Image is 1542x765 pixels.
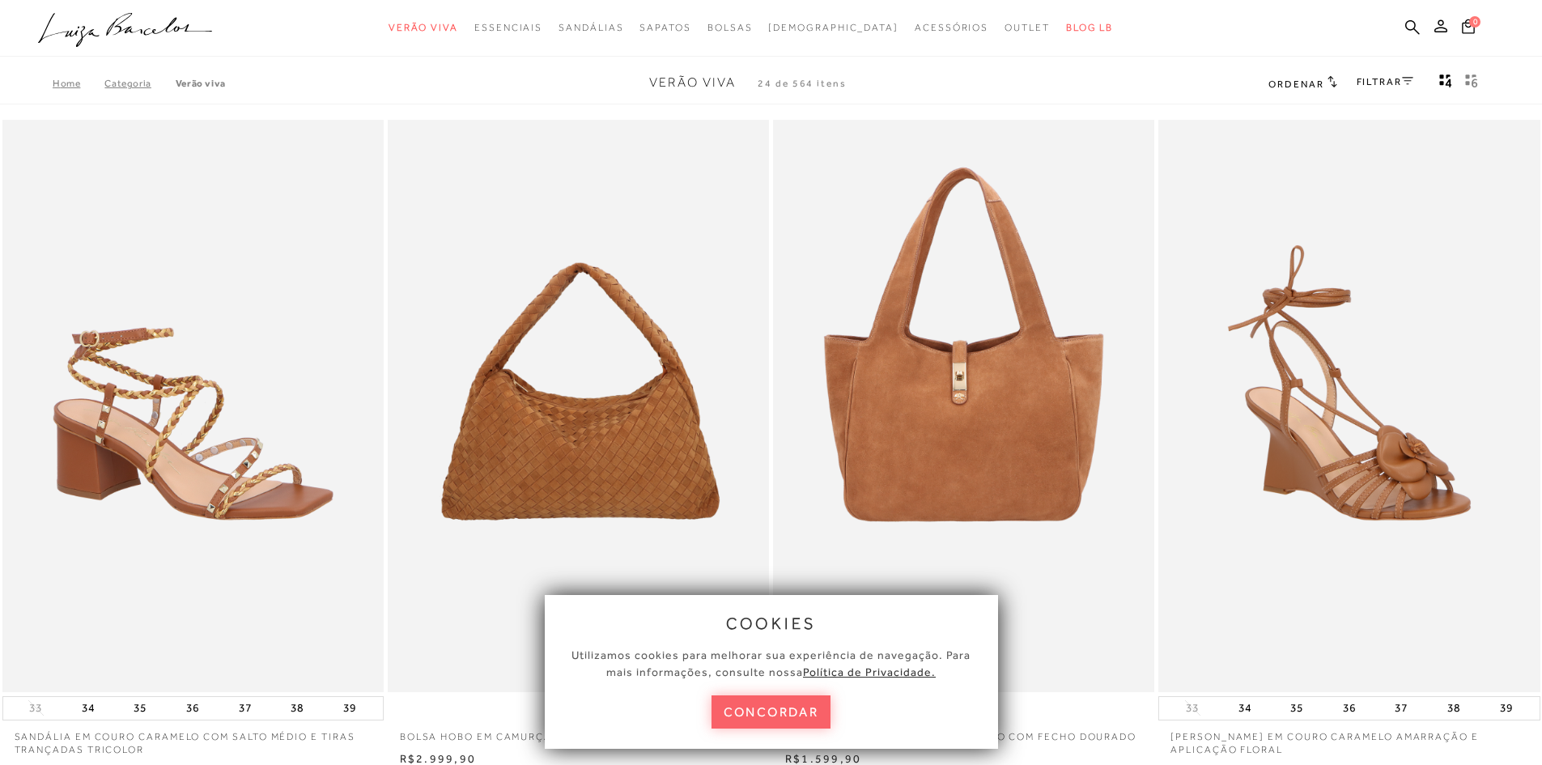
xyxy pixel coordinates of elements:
[1066,13,1113,43] a: BLOG LB
[1434,73,1457,94] button: Mostrar 4 produtos por linha
[1442,697,1465,720] button: 38
[1158,720,1540,758] a: [PERSON_NAME] EM COURO CARAMELO AMARRAÇÃO E APLICAÇÃO FLORAL
[707,13,753,43] a: noSubCategoriesText
[1457,18,1480,40] button: 0
[707,22,753,33] span: Bolsas
[1005,13,1050,43] a: noSubCategoriesText
[1285,697,1308,720] button: 35
[1338,697,1361,720] button: 36
[1268,79,1323,90] span: Ordenar
[53,78,104,89] a: Home
[559,13,623,43] a: noSubCategoriesText
[1160,122,1538,690] a: SANDÁLIA ANABELA EM COURO CARAMELO AMARRAÇÃO E APLICAÇÃO FLORAL SANDÁLIA ANABELA EM COURO CARAMEL...
[639,13,690,43] a: noSubCategoriesText
[389,13,458,43] a: noSubCategoriesText
[77,697,100,720] button: 34
[559,22,623,33] span: Sandálias
[1160,122,1538,690] img: SANDÁLIA ANABELA EM COURO CARAMELO AMARRAÇÃO E APLICAÇÃO FLORAL
[474,22,542,33] span: Essenciais
[758,78,847,89] span: 24 de 564 itens
[2,720,384,758] a: SANDÁLIA EM COURO CARAMELO COM SALTO MÉDIO E TIRAS TRANÇADAS TRICOLOR
[1005,22,1050,33] span: Outlet
[104,78,175,89] a: Categoria
[571,648,971,678] span: Utilizamos cookies para melhorar sua experiência de navegação. Para mais informações, consulte nossa
[234,697,257,720] button: 37
[4,122,382,690] a: SANDÁLIA EM COURO CARAMELO COM SALTO MÉDIO E TIRAS TRANÇADAS TRICOLOR SANDÁLIA EM COURO CARAMELO ...
[286,697,308,720] button: 38
[726,614,817,632] span: cookies
[803,665,936,678] a: Política de Privacidade.
[639,22,690,33] span: Sapatos
[338,697,361,720] button: 39
[474,13,542,43] a: noSubCategoriesText
[1495,697,1518,720] button: 39
[389,122,767,690] img: BOLSA HOBO EM CAMURÇA TRESSÊ CARAMELO GRANDE
[712,695,831,729] button: concordar
[1181,700,1204,716] button: 33
[24,700,47,716] button: 33
[768,22,898,33] span: [DEMOGRAPHIC_DATA]
[775,122,1153,690] img: BOLSA MÉDIA EM CAMURÇA CARAMELO COM FECHO DOURADO
[1390,697,1412,720] button: 37
[775,122,1153,690] a: BOLSA MÉDIA EM CAMURÇA CARAMELO COM FECHO DOURADO BOLSA MÉDIA EM CAMURÇA CARAMELO COM FECHO DOURADO
[1066,22,1113,33] span: BLOG LB
[4,122,382,690] img: SANDÁLIA EM COURO CARAMELO COM SALTO MÉDIO E TIRAS TRANÇADAS TRICOLOR
[388,720,769,744] a: BOLSA HOBO EM CAMURÇA TRESSÊ CARAMELO GRANDE
[1357,76,1413,87] a: FILTRAR
[768,13,898,43] a: noSubCategoriesText
[649,75,736,90] span: Verão Viva
[181,697,204,720] button: 36
[389,122,767,690] a: BOLSA HOBO EM CAMURÇA TRESSÊ CARAMELO GRANDE BOLSA HOBO EM CAMURÇA TRESSÊ CARAMELO GRANDE
[129,697,151,720] button: 35
[400,752,476,765] span: R$2.999,90
[1234,697,1256,720] button: 34
[389,22,458,33] span: Verão Viva
[176,78,226,89] a: Verão Viva
[915,13,988,43] a: noSubCategoriesText
[1460,73,1483,94] button: gridText6Desc
[915,22,988,33] span: Acessórios
[1469,16,1480,28] span: 0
